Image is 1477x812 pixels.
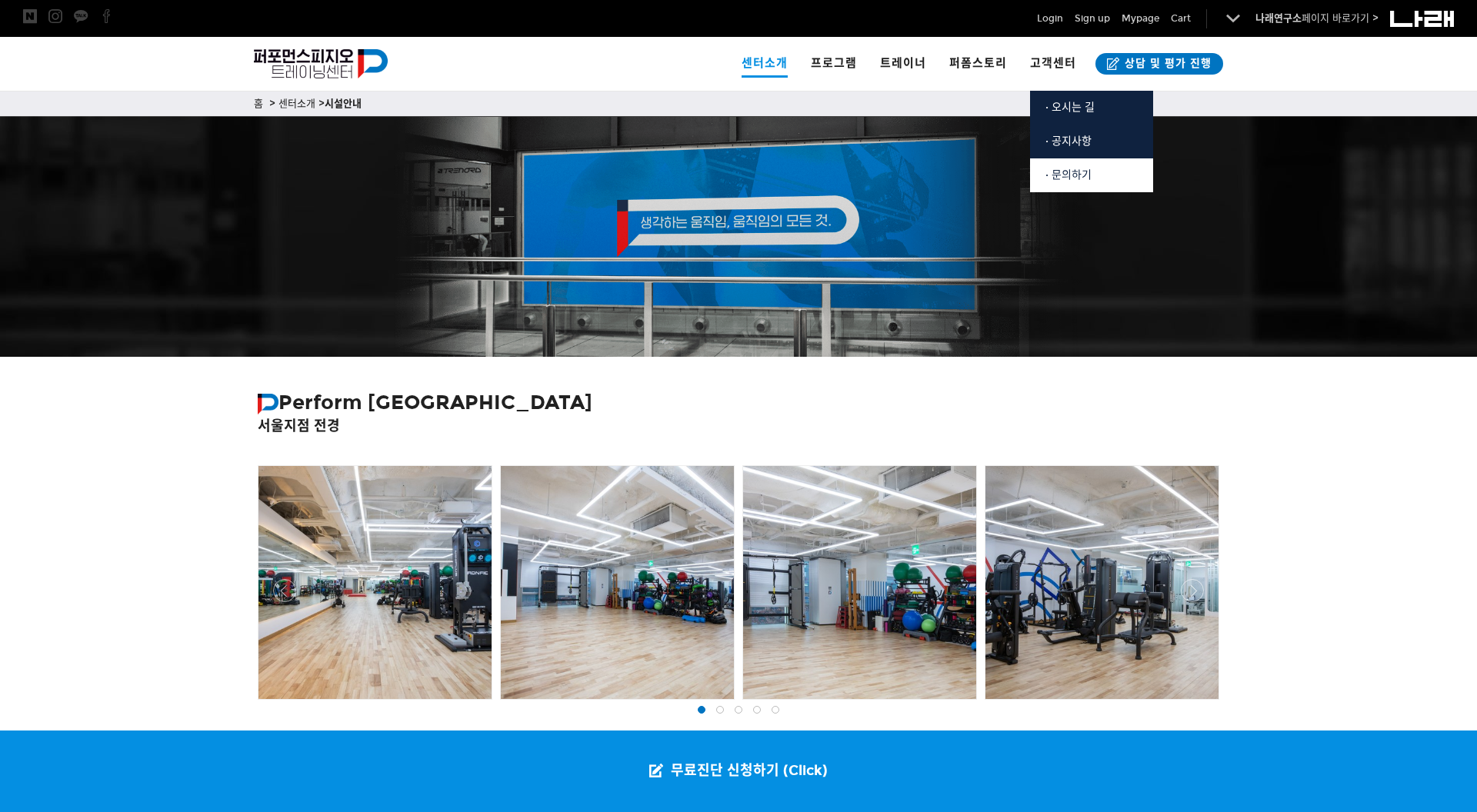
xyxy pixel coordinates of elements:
[1255,12,1379,25] a: 나래연구소페이지 바로가기 >
[1030,56,1076,70] span: 고객센터
[869,37,938,91] a: 트레이너
[1122,11,1159,26] a: Mypage
[1037,11,1063,26] a: Login
[1095,53,1223,75] a: 상담 및 평가 진행
[799,37,869,91] a: 프로그램
[634,730,843,812] a: 무료진단 신청하기 (Click)
[1030,125,1153,158] a: · 공지사항
[742,48,788,78] span: 센터소개
[325,98,362,110] strong: 시설안내
[258,418,340,434] strong: 서울지점 전경
[1019,37,1088,91] a: 고객센터
[1030,158,1153,192] a: · 문의하기
[254,95,1223,112] p: 홈 > 센터소개 >
[1120,56,1212,72] span: 상담 및 평가 진행
[1030,91,1153,125] a: · 오시는 길
[1171,11,1191,26] a: Cart
[258,390,592,414] strong: Perform [GEOGRAPHIC_DATA]
[1045,168,1092,181] span: · 문의하기
[258,394,278,414] img: 퍼포먼스피지오 심볼 로고
[949,56,1007,70] span: 퍼폼스토리
[1045,135,1092,148] span: · 공지사항
[880,56,926,70] span: 트레이너
[1045,101,1095,114] span: · 오시는 길
[811,56,857,70] span: 프로그램
[938,37,1019,91] a: 퍼폼스토리
[1075,11,1110,26] a: Sign up
[1255,12,1302,25] strong: 나래연구소
[730,37,799,91] a: 센터소개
